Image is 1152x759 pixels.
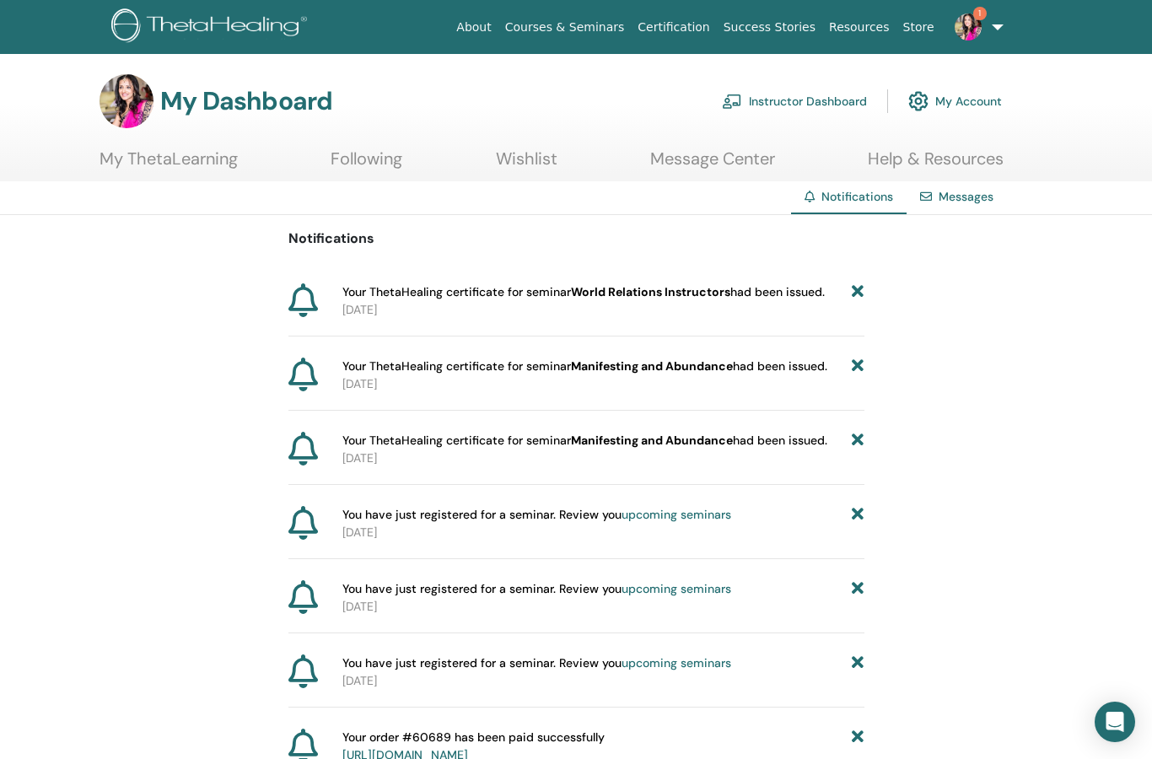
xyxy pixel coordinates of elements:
[1095,702,1135,742] div: Open Intercom Messenger
[908,87,929,116] img: cog.svg
[342,672,864,690] p: [DATE]
[722,94,742,109] img: chalkboard-teacher.svg
[622,507,731,522] a: upcoming seminars
[722,83,867,120] a: Instructor Dashboard
[498,12,632,43] a: Courses & Seminars
[288,229,864,249] p: Notifications
[822,12,896,43] a: Resources
[571,358,733,374] b: Manifesting and Abundance
[631,12,716,43] a: Certification
[342,598,864,616] p: [DATE]
[821,189,893,204] span: Notifications
[939,189,993,204] a: Messages
[331,148,402,181] a: Following
[955,13,982,40] img: default.jpg
[622,581,731,596] a: upcoming seminars
[342,654,731,672] span: You have just registered for a seminar. Review you
[342,580,731,598] span: You have just registered for a seminar. Review you
[342,301,864,319] p: [DATE]
[896,12,941,43] a: Store
[342,449,864,467] p: [DATE]
[908,83,1002,120] a: My Account
[342,358,827,375] span: Your ThetaHealing certificate for seminar had been issued.
[868,148,1004,181] a: Help & Resources
[449,12,498,43] a: About
[571,433,733,448] b: Manifesting and Abundance
[342,524,864,541] p: [DATE]
[100,74,153,128] img: default.jpg
[622,655,731,670] a: upcoming seminars
[342,506,731,524] span: You have just registered for a seminar. Review you
[342,283,825,301] span: Your ThetaHealing certificate for seminar had been issued.
[342,375,864,393] p: [DATE]
[571,284,730,299] b: World Relations Instructors
[496,148,557,181] a: Wishlist
[342,432,827,449] span: Your ThetaHealing certificate for seminar had been issued.
[973,7,987,20] span: 1
[100,148,238,181] a: My ThetaLearning
[717,12,822,43] a: Success Stories
[111,8,313,46] img: logo.png
[160,86,332,116] h3: My Dashboard
[650,148,775,181] a: Message Center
